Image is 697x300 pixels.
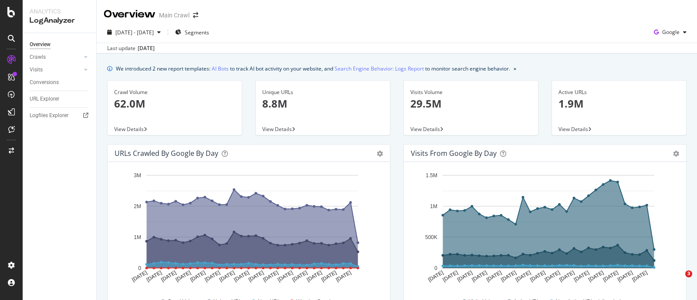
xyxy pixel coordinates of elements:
span: View Details [558,125,588,133]
text: [DATE] [306,270,323,283]
a: Conversions [30,78,90,87]
div: Analytics [30,7,89,16]
span: Google [662,28,680,36]
div: [DATE] [138,44,155,52]
div: Overview [30,40,51,49]
text: [DATE] [529,270,547,283]
text: [DATE] [500,270,518,283]
div: Last update [107,44,155,52]
span: View Details [114,125,144,133]
text: [DATE] [485,270,503,283]
text: 0 [138,265,141,271]
text: [DATE] [573,270,590,283]
div: gear [673,151,679,157]
div: gear [377,151,383,157]
text: [DATE] [471,270,488,283]
text: [DATE] [558,270,575,283]
text: [DATE] [602,270,619,283]
text: [DATE] [616,270,634,283]
text: [DATE] [247,270,265,283]
text: [DATE] [233,270,250,283]
a: Logfiles Explorer [30,111,90,120]
a: Search Engine Behavior: Logs Report [335,64,424,73]
text: 0 [434,265,437,271]
div: Visits Volume [410,88,531,96]
span: View Details [262,125,292,133]
span: View Details [410,125,440,133]
button: Google [650,25,690,39]
text: 2M [134,203,141,209]
text: [DATE] [587,270,605,283]
text: 3M [134,172,141,179]
span: [DATE] - [DATE] [115,29,154,36]
div: Conversions [30,78,59,87]
div: URLs Crawled by Google by day [115,149,218,158]
p: 29.5M [410,96,531,111]
div: Visits from Google by day [411,149,497,158]
div: Crawls [30,53,46,62]
button: close banner [511,62,518,75]
text: [DATE] [145,270,163,283]
text: [DATE] [189,270,206,283]
svg: A chart. [411,169,675,290]
text: [DATE] [514,270,532,283]
text: [DATE] [544,270,561,283]
text: [DATE] [131,270,148,283]
text: [DATE] [218,270,236,283]
div: Main Crawl [159,11,189,20]
p: 1.9M [558,96,680,111]
a: URL Explorer [30,94,90,104]
div: Active URLs [558,88,680,96]
text: 1.5M [426,172,437,179]
text: 1M [430,203,437,209]
p: 8.8M [262,96,383,111]
div: We introduced 2 new report templates: to track AI bot activity on your website, and to monitor se... [116,64,510,73]
text: [DATE] [277,270,294,283]
text: [DATE] [335,270,352,283]
button: [DATE] - [DATE] [104,25,164,39]
text: [DATE] [204,270,221,283]
div: Crawl Volume [114,88,235,96]
text: [DATE] [262,270,279,283]
a: Visits [30,65,81,74]
text: [DATE] [291,270,308,283]
div: Unique URLs [262,88,383,96]
p: 62.0M [114,96,235,111]
div: arrow-right-arrow-left [193,12,198,18]
text: [DATE] [456,270,474,283]
span: 3 [685,270,692,277]
text: [DATE] [320,270,338,283]
svg: A chart. [115,169,379,290]
text: [DATE] [427,270,444,283]
div: LogAnalyzer [30,16,89,26]
a: Overview [30,40,90,49]
iframe: Intercom live chat [667,270,688,291]
text: [DATE] [631,270,649,283]
a: AI Bots [212,64,229,73]
text: [DATE] [175,270,192,283]
text: 500K [425,234,437,240]
span: Segments [185,29,209,36]
text: [DATE] [442,270,459,283]
div: URL Explorer [30,94,59,104]
div: info banner [107,64,687,73]
div: Logfiles Explorer [30,111,68,120]
div: Overview [104,7,156,22]
button: Segments [172,25,213,39]
text: [DATE] [160,270,177,283]
a: Crawls [30,53,81,62]
text: 1M [134,234,141,240]
div: Visits [30,65,43,74]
